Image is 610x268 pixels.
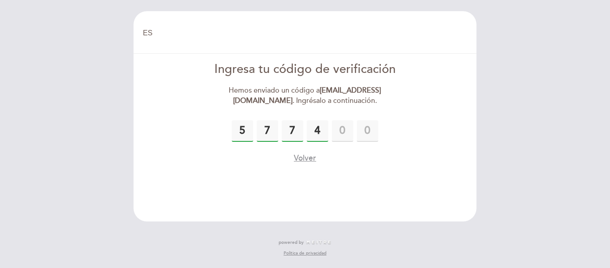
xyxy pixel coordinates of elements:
[279,239,304,246] span: powered by
[282,120,303,142] input: 0
[257,120,278,142] input: 0
[357,120,378,142] input: 0
[284,250,326,256] a: Política de privacidad
[232,120,253,142] input: 0
[306,240,331,245] img: MEITRE
[279,239,331,246] a: powered by
[332,120,353,142] input: 0
[233,86,381,105] strong: [EMAIL_ADDRESS][DOMAIN_NAME]
[203,61,408,78] div: Ingresa tu código de verificación
[294,153,316,164] button: Volver
[307,120,328,142] input: 0
[203,85,408,106] div: Hemos enviado un código a . Ingrésalo a continuación.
